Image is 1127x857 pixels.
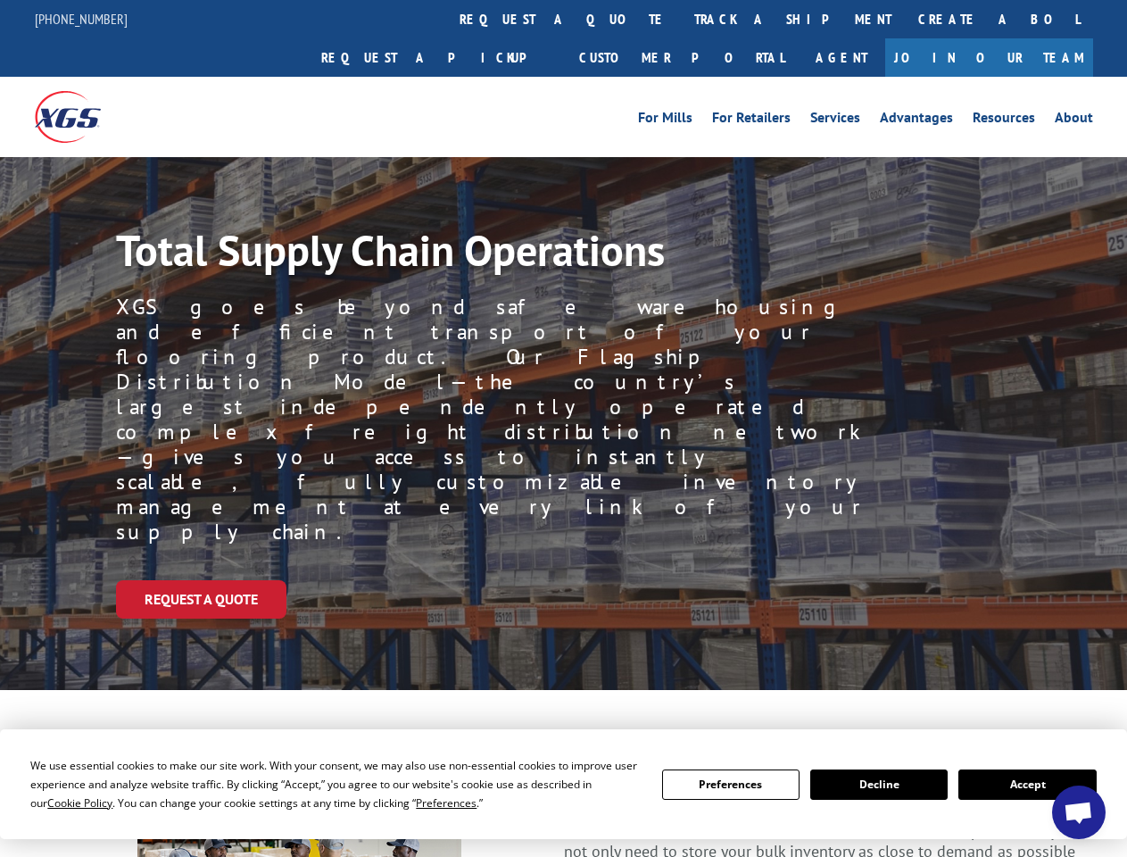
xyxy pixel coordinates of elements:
a: Advantages [880,111,953,130]
a: [PHONE_NUMBER] [35,10,128,28]
span: Cookie Policy [47,795,112,811]
a: For Mills [638,111,692,130]
span: Preferences [416,795,476,811]
a: Customer Portal [566,38,798,77]
button: Preferences [662,770,800,800]
a: Resources [973,111,1035,130]
p: XGS goes beyond safe warehousing and efficient transport of your flooring product. Our Flagship D... [116,295,865,545]
h1: Total Supply Chain Operations [116,229,839,280]
button: Decline [810,770,948,800]
button: Accept [958,770,1096,800]
a: Join Our Team [885,38,1093,77]
a: For Retailers [712,111,791,130]
a: Request a Quote [116,580,286,619]
a: About [1055,111,1093,130]
a: Request a pickup [308,38,566,77]
a: Services [810,111,860,130]
a: Open chat [1052,786,1106,839]
div: We use essential cookies to make our site work. With your consent, we may also use non-essential ... [30,756,640,812]
a: Agent [798,38,885,77]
